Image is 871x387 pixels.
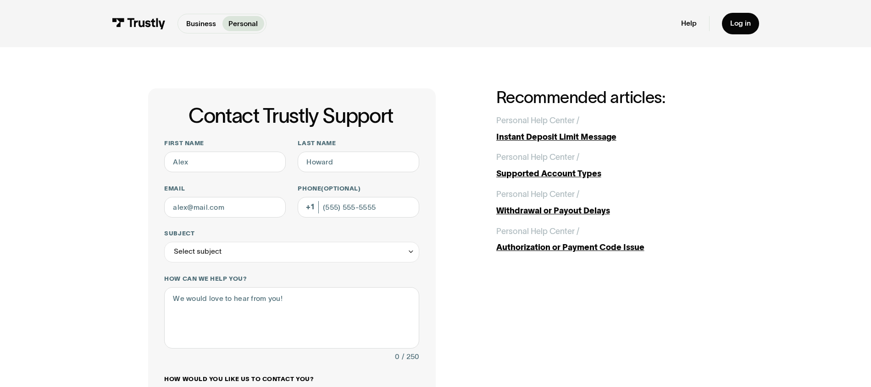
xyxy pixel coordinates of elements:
[112,18,165,29] img: Trustly Logo
[321,185,361,192] span: (Optional)
[164,197,285,218] input: alex@mail.com
[228,18,258,29] p: Personal
[496,225,579,238] div: Personal Help Center /
[222,16,264,31] a: Personal
[402,351,419,363] div: / 250
[164,152,285,172] input: Alex
[164,185,285,193] label: Email
[730,19,751,28] div: Log in
[496,88,723,106] h2: Recommended articles:
[496,131,723,143] div: Instant Deposit Limit Message
[681,19,697,28] a: Help
[298,197,419,218] input: (555) 555-5555
[496,188,723,217] a: Personal Help Center /Withdrawal or Payout Delays
[164,229,419,238] label: Subject
[180,16,222,31] a: Business
[496,241,723,254] div: Authorization or Payment Code Issue
[174,245,222,258] div: Select subject
[164,375,419,383] label: How would you like us to contact you?
[298,152,419,172] input: Howard
[186,18,216,29] p: Business
[164,275,419,283] label: How can we help you?
[496,151,579,164] div: Personal Help Center /
[722,13,759,34] a: Log in
[496,205,723,217] div: Withdrawal or Payout Delays
[162,104,419,127] h1: Contact Trustly Support
[496,114,579,127] div: Personal Help Center /
[496,151,723,180] a: Personal Help Center /Supported Account Types
[496,188,579,201] div: Personal Help Center /
[496,225,723,254] a: Personal Help Center /Authorization or Payment Code Issue
[298,139,419,147] label: Last name
[164,139,285,147] label: First name
[298,185,419,193] label: Phone
[395,351,399,363] div: 0
[496,114,723,143] a: Personal Help Center /Instant Deposit Limit Message
[164,242,419,262] div: Select subject
[496,168,723,180] div: Supported Account Types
